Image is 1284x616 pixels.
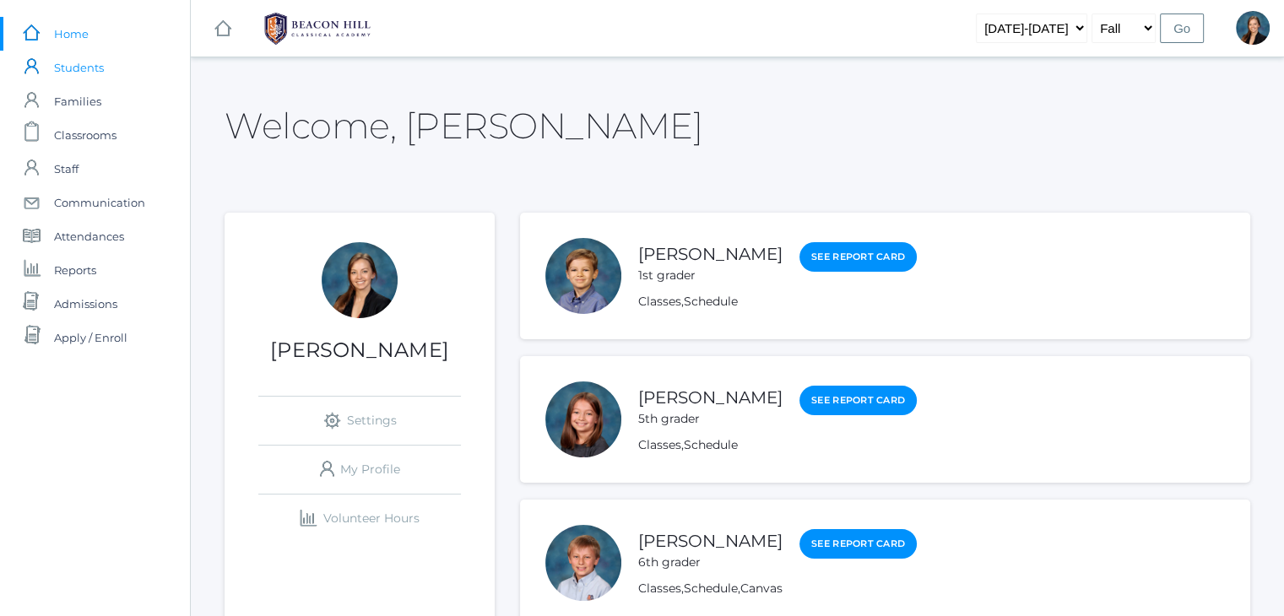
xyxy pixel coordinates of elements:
div: , [638,293,917,311]
a: Schedule [684,294,738,309]
a: Canvas [740,581,783,596]
a: See Report Card [799,242,917,272]
span: Attendances [54,219,124,253]
a: See Report Card [799,529,917,559]
img: BHCALogos-05-308ed15e86a5a0abce9b8dd61676a3503ac9727e845dece92d48e8588c001991.png [254,8,381,50]
a: Volunteer Hours [258,494,461,543]
span: Apply / Enroll [54,321,127,354]
span: Communication [54,186,145,219]
a: Settings [258,397,461,445]
div: Noah Smith [545,238,621,314]
input: Go [1160,14,1204,43]
a: Classes [638,294,681,309]
a: Classes [638,581,681,596]
span: Families [54,84,101,118]
span: Students [54,51,104,84]
a: My Profile [258,446,461,494]
div: Christian Smith [545,525,621,601]
div: , [638,436,917,454]
a: Classes [638,437,681,452]
div: Ayla Smith [545,381,621,457]
span: Admissions [54,287,117,321]
div: 5th grader [638,410,783,428]
a: Schedule [684,437,738,452]
div: Allison Smith [322,242,398,318]
div: 1st grader [638,267,783,284]
span: Reports [54,253,96,287]
div: 6th grader [638,554,783,571]
a: [PERSON_NAME] [638,531,783,551]
div: Allison Smith [1236,11,1270,45]
div: , , [638,580,917,597]
a: [PERSON_NAME] [638,387,783,408]
h1: [PERSON_NAME] [225,339,495,361]
span: Staff [54,152,79,186]
h2: Welcome, [PERSON_NAME] [225,106,702,145]
a: [PERSON_NAME] [638,244,783,264]
span: Home [54,17,89,51]
a: See Report Card [799,386,917,415]
a: Schedule [684,581,738,596]
span: Classrooms [54,118,116,152]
